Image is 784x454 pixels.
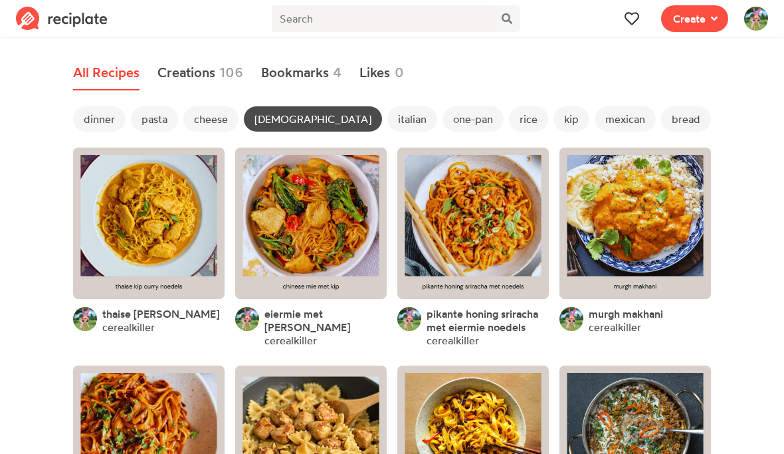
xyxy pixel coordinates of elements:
img: User's avatar [397,307,421,331]
a: cerealkiller [264,334,317,347]
img: User's avatar [73,307,97,331]
a: cerealkiller [102,320,155,334]
a: Creations106 [157,56,244,90]
span: pikante honing sriracha met eiermie noedels [427,307,538,334]
span: Create [673,11,706,27]
span: pasta [131,106,178,132]
span: bread [661,106,711,132]
button: Create [661,5,728,32]
input: Search [272,5,493,32]
a: cerealkiller [427,334,479,347]
a: Likes0 [359,56,404,90]
a: Bookmarks4 [261,56,342,90]
span: cheese [183,106,239,132]
a: murgh makhani [589,307,663,320]
span: italian [387,106,437,132]
img: User's avatar [744,7,768,31]
a: thaise [PERSON_NAME] [102,307,219,320]
a: eiermie met [PERSON_NAME] [264,307,387,334]
span: 106 [219,62,243,82]
span: one-pan [442,106,504,132]
img: User's avatar [235,307,259,331]
span: 0 [395,62,404,82]
img: Reciplate [16,7,108,31]
a: pikante honing sriracha met eiermie noedels [427,307,549,334]
span: rice [509,106,548,132]
span: [DEMOGRAPHIC_DATA] [244,106,382,132]
span: mexican [595,106,656,132]
span: eiermie met [PERSON_NAME] [264,307,350,334]
img: User's avatar [559,307,583,331]
span: kip [553,106,589,132]
a: All Recipes [73,56,140,90]
span: 4 [333,62,342,82]
span: dinner [73,106,126,132]
a: cerealkiller [589,320,641,334]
